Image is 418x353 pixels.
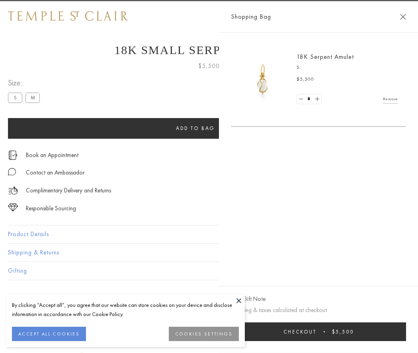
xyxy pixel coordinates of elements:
[231,305,406,315] p: Shipping & taxes calculated at checkout
[8,43,410,57] h1: 18K Small Serpent Amulet
[176,125,215,132] span: Add to bag
[8,118,383,139] button: Add to bag
[8,186,18,196] img: icon_delivery.svg
[8,168,16,176] img: MessageIcon-01_2.svg
[8,262,410,280] button: Gifting
[313,94,321,104] a: Set quantity to 2
[231,12,271,22] span: Shopping Bag
[8,225,410,243] button: Product Details
[332,328,354,335] span: $5,500
[8,11,128,21] img: Temple St. Clair
[169,327,239,341] button: COOKIES SETTINGS
[239,56,287,103] img: P51836-E11SERPPV
[297,64,398,72] p: S
[231,322,406,341] button: Checkout $5,500
[8,151,18,160] img: icon_appointment.svg
[26,168,84,178] div: Contact an Ambassador
[297,76,314,83] span: $5,500
[25,93,40,103] label: M
[400,14,406,20] button: Close Shopping Bag
[231,294,266,304] button: Add Gift Note
[8,244,410,262] button: Shipping & Returns
[26,151,78,159] a: Book an Appointment
[198,61,220,71] span: $5,500
[383,95,398,103] a: Remove
[283,328,316,335] span: Checkout
[12,301,239,319] div: By clicking “Accept all”, you agree that our website can store cookies on your device and disclos...
[26,204,76,213] div: Responsible Sourcing
[12,327,86,341] button: ACCEPT ALL COOKIES
[297,94,305,104] a: Set quantity to 0
[8,204,18,211] img: icon_sourcing.svg
[8,93,22,103] label: S
[26,186,111,196] p: Complimentary Delivery and Returns
[297,52,354,61] a: 18K Serpent Amulet
[8,76,43,89] span: Size:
